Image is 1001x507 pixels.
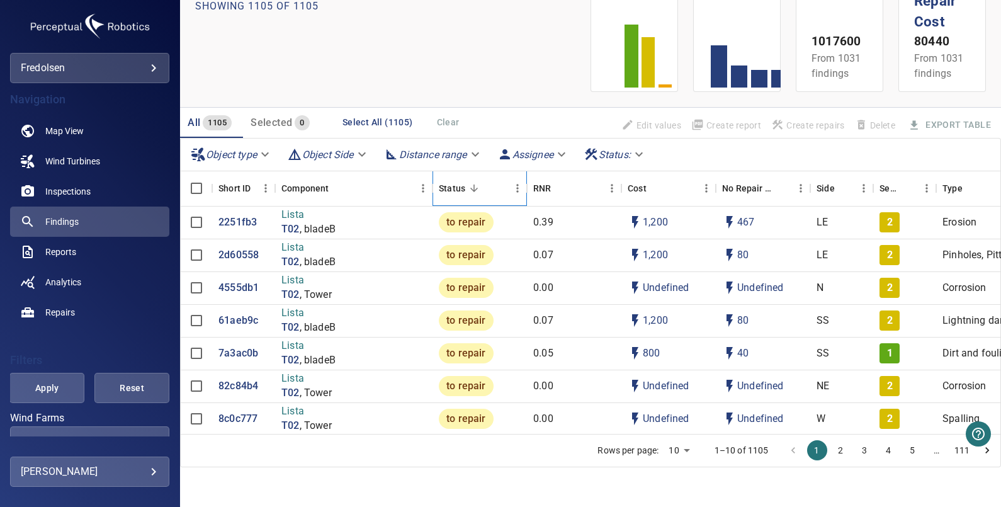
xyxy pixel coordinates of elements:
[21,436,159,448] div: Lista
[812,52,861,79] span: From 1031 findings
[917,179,936,198] button: Menu
[533,314,553,328] p: 0.07
[300,419,332,433] p: , Tower
[817,248,828,263] p: LE
[45,246,76,258] span: Reports
[300,288,332,302] p: , Tower
[812,33,868,51] p: 1017600
[647,179,664,197] button: Sort
[281,288,299,302] a: T02
[45,125,84,137] span: Map View
[218,412,257,426] a: 8c0c777
[628,379,643,394] svg: Auto cost
[628,215,643,230] svg: Auto cost
[643,379,689,394] p: Undefined
[281,339,336,353] p: Lista
[527,171,621,206] div: RNR
[774,179,791,197] button: Sort
[10,116,169,146] a: map noActive
[300,321,336,335] p: , bladeB
[10,146,169,176] a: windturbines noActive
[281,222,299,237] a: T02
[628,248,643,263] svg: Auto cost
[27,10,153,43] img: fredolsen-logo
[439,171,465,206] div: Status
[45,306,75,319] span: Repairs
[737,215,754,230] p: 467
[643,215,668,230] p: 1,200
[512,149,553,161] em: Assignee
[281,321,299,335] p: T02
[399,149,467,161] em: Distance range
[533,171,551,206] div: Repair Now Ratio: The ratio of the additional incurred cost of repair in 1 year and the cost of r...
[218,171,251,206] div: Short ID
[110,380,154,396] span: Reset
[251,117,292,128] span: Selected
[281,306,336,321] p: Lista
[302,149,354,161] em: Object Side
[188,117,200,128] span: All
[879,440,899,460] button: Go to page 4
[218,281,259,295] a: 4555db1
[45,215,79,228] span: Findings
[281,273,332,288] p: Lista
[737,379,783,394] p: Undefined
[722,346,737,361] svg: Auto impact
[10,53,169,83] div: fredolsen
[643,412,689,426] p: Undefined
[887,412,893,426] p: 2
[873,171,936,206] div: Severity
[643,346,660,361] p: 800
[45,185,91,198] span: Inspections
[643,314,668,328] p: 1,200
[439,346,493,361] span: to repair
[737,412,783,426] p: Undefined
[977,440,997,460] button: Go to next page
[218,215,257,230] a: 2251fb3
[942,171,963,206] div: Type
[817,346,829,361] p: SS
[282,144,374,166] div: Object Side
[10,93,169,106] h4: Navigation
[203,116,232,130] span: 1105
[737,346,749,361] p: 40
[854,179,873,198] button: Menu
[697,179,716,198] button: Menu
[722,248,737,263] svg: Auto impact
[850,115,900,136] span: Findings that are included in repair orders can not be deleted
[218,248,259,263] a: 2d60558
[942,215,976,230] p: Erosion
[831,440,851,460] button: Go to page 2
[281,171,329,206] div: Component
[281,372,332,386] p: Lista
[817,379,829,394] p: NE
[737,281,783,295] p: Undefined
[628,411,643,426] svg: Auto cost
[439,281,493,295] span: to repair
[212,171,275,206] div: Short ID
[616,115,686,136] span: Findings that are included in repair orders will not be updated
[737,248,749,263] p: 80
[766,115,850,136] span: Apply the latest inspection filter to create repairs
[914,33,970,51] p: 80440
[914,52,963,79] span: From 1031 findings
[45,276,81,288] span: Analytics
[887,248,893,263] p: 2
[281,386,299,401] p: T02
[414,179,433,198] button: Menu
[533,379,553,394] p: 0.00
[628,346,643,361] svg: Auto cost
[716,171,810,206] div: No Repair Cost
[887,346,893,361] p: 1
[887,314,893,328] p: 2
[10,354,169,367] h4: Filters
[439,248,493,263] span: to repair
[218,379,258,394] a: 82c84b4
[664,441,694,460] div: 10
[21,462,159,482] div: [PERSON_NAME]
[900,179,917,197] button: Sort
[855,440,875,460] button: Go to page 3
